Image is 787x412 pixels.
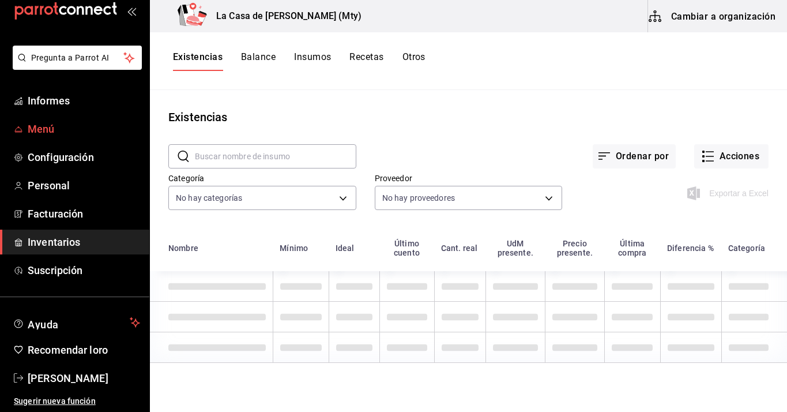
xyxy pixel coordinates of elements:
[375,173,412,182] font: Proveedor
[216,10,362,21] font: La Casa de [PERSON_NAME] (Mty)
[28,319,59,331] font: Ayuda
[728,244,765,253] font: Categoría
[168,110,227,124] font: Existencias
[127,6,136,16] button: abrir_cajón_menú
[31,53,110,62] font: Pregunta a Parrot AI
[173,51,425,71] div: pestañas de navegación
[349,51,383,62] font: Recetas
[720,151,760,162] font: Acciones
[28,208,83,220] font: Facturación
[168,244,198,253] font: Nombre
[173,51,223,62] font: Existencias
[195,145,356,168] input: Buscar nombre de insumo
[28,123,55,135] font: Menú
[294,51,331,62] font: Insumos
[402,51,425,62] font: Otros
[557,239,593,257] font: Precio presente.
[382,193,455,203] font: No hay proveedores
[498,239,533,257] font: UdM presente.
[176,193,242,203] font: No hay categorías
[394,239,420,257] font: Último cuento
[593,144,676,168] button: Ordenar por
[616,151,669,162] font: Ordenar por
[14,396,96,406] font: Sugerir nueva función
[280,244,308,253] font: Mínimo
[28,95,70,107] font: Informes
[168,173,204,182] font: Categoría
[28,236,80,248] font: Inventarios
[28,179,70,192] font: Personal
[441,244,478,253] font: Cant. real
[28,151,94,163] font: Configuración
[28,372,108,384] font: [PERSON_NAME]
[618,239,646,257] font: Última compra
[8,60,142,72] a: Pregunta a Parrot AI
[28,264,82,276] font: Suscripción
[28,344,108,356] font: Recomendar loro
[694,144,769,168] button: Acciones
[671,10,775,21] font: Cambiar a organización
[667,244,714,253] font: Diferencia %
[241,51,276,62] font: Balance
[336,244,355,253] font: Ideal
[13,46,142,70] button: Pregunta a Parrot AI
